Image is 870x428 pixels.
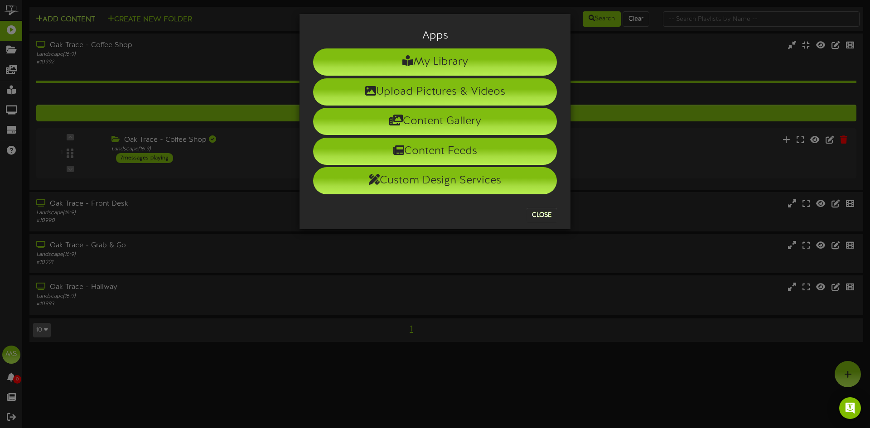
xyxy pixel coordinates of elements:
[839,397,861,419] div: Open Intercom Messenger
[313,78,557,106] li: Upload Pictures & Videos
[313,108,557,135] li: Content Gallery
[313,30,557,42] h3: Apps
[313,167,557,194] li: Custom Design Services
[313,138,557,165] li: Content Feeds
[527,208,557,222] button: Close
[313,48,557,76] li: My Library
